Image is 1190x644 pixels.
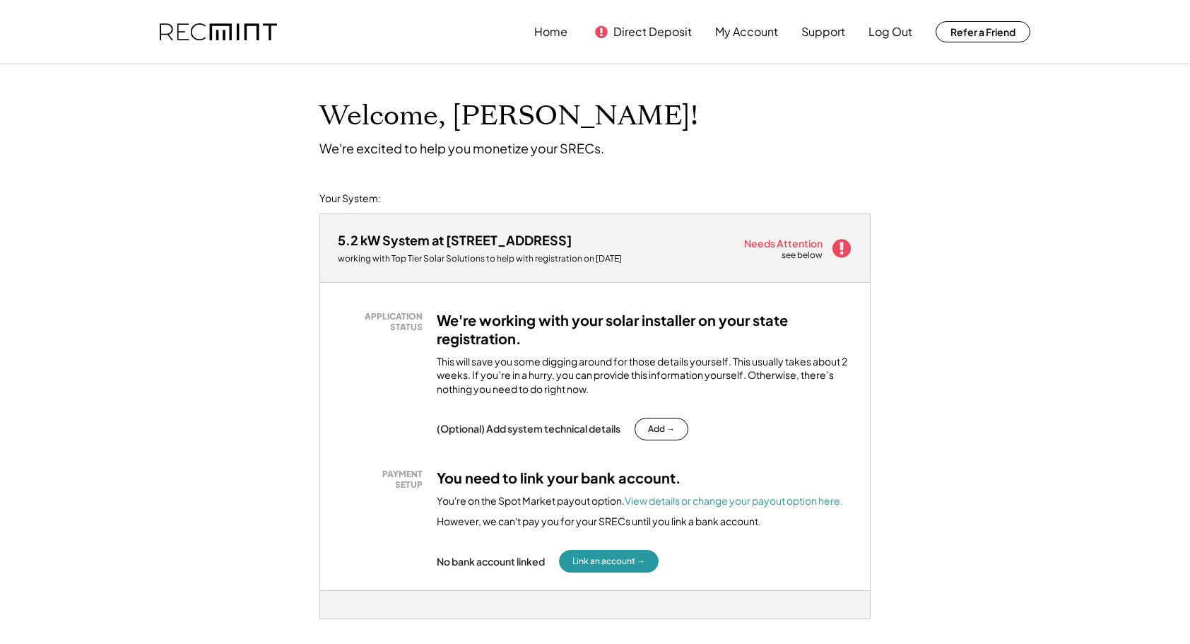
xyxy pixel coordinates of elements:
[345,469,423,491] div: PAYMENT SETUP
[437,494,843,508] div: You're on the Spot Market payout option.
[437,355,852,397] div: This will save you some digging around for those details yourself. This usually takes about 2 wee...
[437,469,681,487] h3: You need to link your bank account.
[319,192,381,206] div: Your System:
[437,311,852,348] h3: We're working with your solar installer on your state registration.
[437,422,620,435] div: (Optional) Add system technical details
[635,418,688,440] button: Add →
[338,232,572,248] div: 5.2 kW System at [STREET_ADDRESS]
[559,550,659,573] button: Link an account →
[936,21,1030,42] button: Refer a Friend
[801,18,845,46] button: Support
[868,18,912,46] button: Log Out
[160,23,277,41] img: recmint-logotype%403x.png
[319,140,604,156] div: We're excited to help you monetize your SRECs.
[782,250,824,262] div: see below
[715,18,778,46] button: My Account
[319,100,698,133] h1: Welcome, [PERSON_NAME]!
[613,18,692,46] button: Direct Deposit
[319,619,367,625] div: oulwisbt - VA Distributed
[437,515,761,529] div: However, we can't pay you for your SRECs until you link a bank account.
[338,253,622,264] div: working with Top Tier Solar Solutions to help with registration on [DATE]
[744,238,824,248] div: Needs Attention
[345,311,423,333] div: APPLICATION STATUS
[625,494,843,507] a: View details or change your payout option here.
[534,18,567,46] button: Home
[437,555,545,568] div: No bank account linked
